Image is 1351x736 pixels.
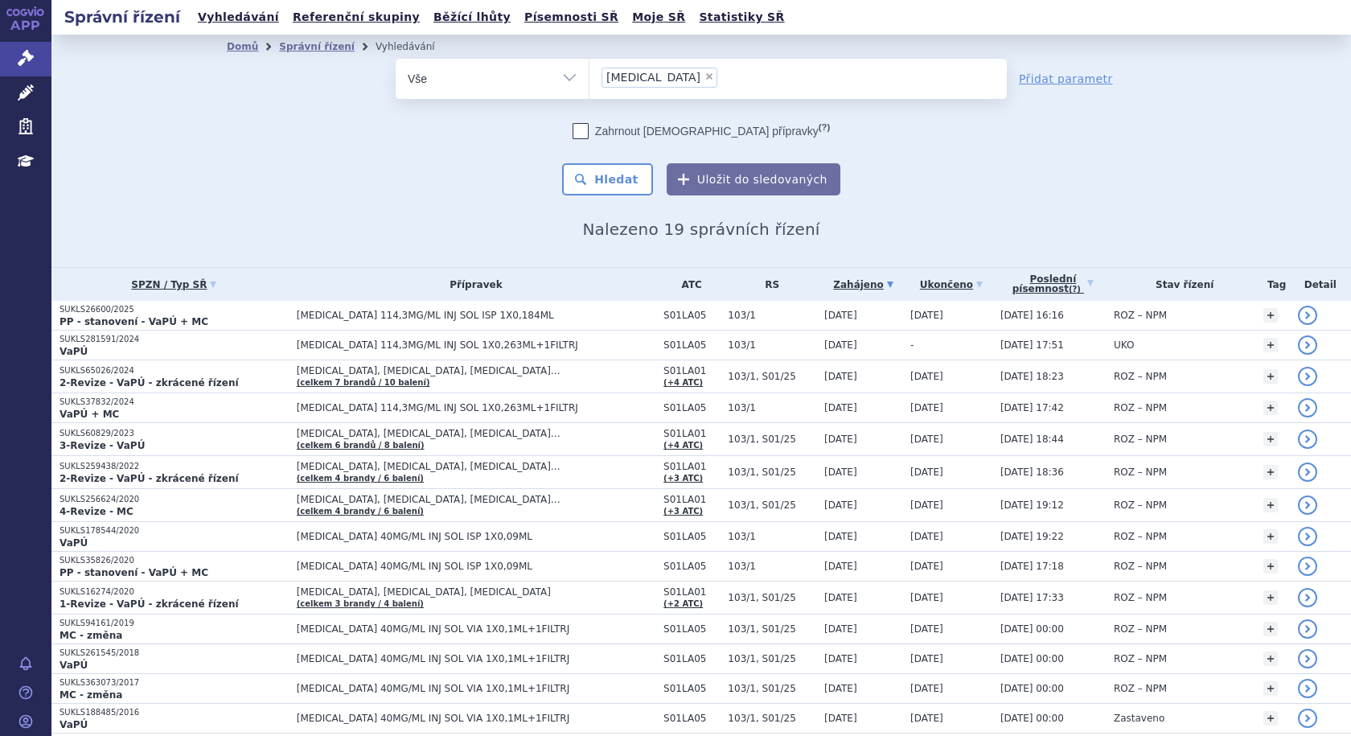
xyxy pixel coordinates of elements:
[60,334,289,345] p: SUKLS281591/2024
[1000,268,1106,301] a: Poslednípísemnost(?)
[1298,335,1317,355] a: detail
[289,268,655,301] th: Přípravek
[1298,557,1317,576] a: detail
[1114,434,1167,445] span: ROZ – NPM
[728,713,816,724] span: 103/1, S01/25
[1000,653,1064,664] span: [DATE] 00:00
[60,365,289,376] p: SUKLS65026/2024
[910,402,943,413] span: [DATE]
[728,592,816,603] span: 103/1, S01/25
[297,507,424,516] a: (celkem 4 brandy / 6 balení)
[297,623,655,635] span: [MEDICAL_DATA] 40MG/ML INJ SOL VIA 1X0,1ML+1FILTRJ
[1000,371,1064,382] span: [DATE] 18:23
[1000,467,1064,478] span: [DATE] 18:36
[1114,623,1167,635] span: ROZ – NPM
[720,268,816,301] th: RS
[60,397,289,408] p: SUKLS37832/2024
[627,6,690,28] a: Moje SŘ
[824,713,857,724] span: [DATE]
[279,41,355,52] a: Správní řízení
[60,689,122,701] strong: MC - změna
[60,707,289,718] p: SUKLS188485/2016
[910,371,943,382] span: [DATE]
[1290,268,1351,301] th: Detail
[60,440,145,451] strong: 3-Revize - VaPÚ
[824,273,902,296] a: Zahájeno
[1000,310,1064,321] span: [DATE] 16:16
[1298,709,1317,728] a: detail
[1298,649,1317,668] a: detail
[910,683,943,694] span: [DATE]
[663,461,720,472] span: S01LA01
[1069,285,1081,294] abbr: (?)
[1000,500,1064,511] span: [DATE] 19:12
[60,719,88,730] strong: VaPÚ
[728,310,816,321] span: 103/1
[728,623,816,635] span: 103/1, S01/25
[297,310,655,321] span: [MEDICAL_DATA] 114,3MG/ML INJ SOL ISP 1X0,184ML
[288,6,425,28] a: Referenční skupiny
[704,72,714,81] span: ×
[910,467,943,478] span: [DATE]
[297,402,655,413] span: [MEDICAL_DATA] 114,3MG/ML INJ SOL 1X0,263ML+1FILTRJ
[663,507,703,516] a: (+3 ATC)
[1114,531,1167,542] span: ROZ – NPM
[1114,713,1164,724] span: Zastaveno
[1263,681,1278,696] a: +
[910,310,943,321] span: [DATE]
[60,304,289,315] p: SUKLS26600/2025
[60,677,289,689] p: SUKLS363073/2017
[297,561,655,572] span: [MEDICAL_DATA] 40MG/ML INJ SOL ISP 1X0,09ML
[663,428,720,439] span: S01LA01
[1298,495,1317,515] a: detail
[910,434,943,445] span: [DATE]
[60,506,133,517] strong: 4-Revize - MC
[728,683,816,694] span: 103/1, S01/25
[297,441,425,450] a: (celkem 6 brandů / 8 balení)
[824,683,857,694] span: [DATE]
[1263,652,1278,666] a: +
[376,35,456,59] li: Vyhledávání
[728,653,816,664] span: 103/1, S01/25
[1000,683,1064,694] span: [DATE] 00:00
[663,402,720,413] span: S01LA05
[1000,339,1064,351] span: [DATE] 17:51
[728,531,816,542] span: 103/1
[60,598,239,610] strong: 1-Revize - VaPÚ - zkrácené řízení
[655,268,720,301] th: ATC
[1114,500,1167,511] span: ROZ – NPM
[60,273,289,296] a: SPZN / Typ SŘ
[1000,434,1064,445] span: [DATE] 18:44
[824,623,857,635] span: [DATE]
[1263,369,1278,384] a: +
[728,402,816,413] span: 103/1
[824,500,857,511] span: [DATE]
[297,474,424,483] a: (celkem 4 brandy / 6 balení)
[297,461,655,472] span: [MEDICAL_DATA], [MEDICAL_DATA], [MEDICAL_DATA]…
[824,531,857,542] span: [DATE]
[1263,622,1278,636] a: +
[1000,592,1064,603] span: [DATE] 17:33
[1298,527,1317,546] a: detail
[60,409,119,420] strong: VaPÚ + MC
[1114,339,1134,351] span: UKO
[60,630,122,641] strong: MC - změna
[663,365,720,376] span: S01LA01
[1114,310,1167,321] span: ROZ – NPM
[728,500,816,511] span: 103/1, S01/25
[297,428,655,439] span: [MEDICAL_DATA], [MEDICAL_DATA], [MEDICAL_DATA]…
[1263,590,1278,605] a: +
[824,592,857,603] span: [DATE]
[663,339,720,351] span: S01LA05
[429,6,515,28] a: Běžící lhůty
[728,434,816,445] span: 103/1, S01/25
[1263,401,1278,415] a: +
[606,72,700,83] span: [MEDICAL_DATA]
[1114,561,1167,572] span: ROZ – NPM
[910,713,943,724] span: [DATE]
[663,653,720,664] span: S01LA05
[663,310,720,321] span: S01LA05
[60,618,289,629] p: SUKLS94161/2019
[824,561,857,572] span: [DATE]
[824,653,857,664] span: [DATE]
